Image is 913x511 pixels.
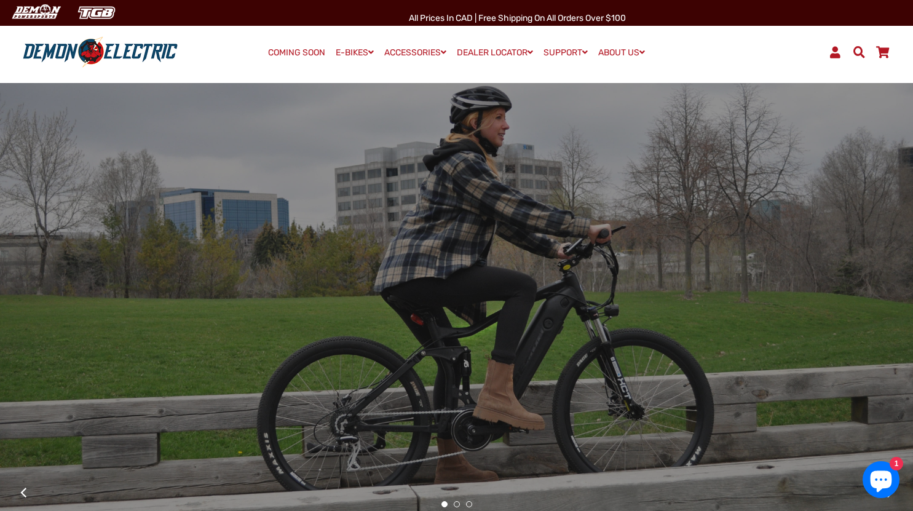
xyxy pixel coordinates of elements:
button: 2 of 3 [454,501,460,507]
img: Demon Electric logo [18,36,182,68]
a: DEALER LOCATOR [453,44,537,61]
a: SUPPORT [539,44,592,61]
a: ABOUT US [594,44,649,61]
button: 3 of 3 [466,501,472,507]
a: E-BIKES [331,44,378,61]
inbox-online-store-chat: Shopify online store chat [859,461,903,501]
a: COMING SOON [264,44,330,61]
img: Demon Electric [6,2,65,23]
a: ACCESSORIES [380,44,451,61]
img: TGB Canada [71,2,122,23]
button: 1 of 3 [441,501,448,507]
span: All Prices in CAD | Free shipping on all orders over $100 [409,13,626,23]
